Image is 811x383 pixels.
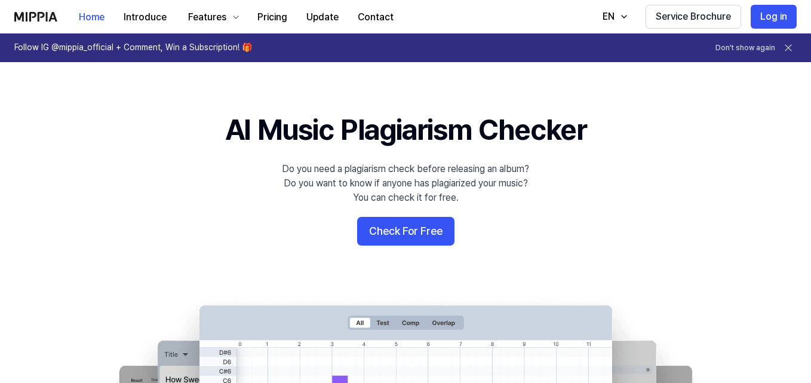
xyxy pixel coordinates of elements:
h1: AI Music Plagiarism Checker [225,110,586,150]
button: Don't show again [715,43,775,53]
button: Log in [751,5,797,29]
a: Home [69,1,114,33]
div: EN [600,10,617,24]
button: Service Brochure [646,5,741,29]
h1: Follow IG @mippia_official + Comment, Win a Subscription! 🎁 [14,42,252,54]
button: Features [176,5,248,29]
img: logo [14,12,57,22]
button: Contact [348,5,403,29]
button: Introduce [114,5,176,29]
div: Do you need a plagiarism check before releasing an album? Do you want to know if anyone has plagi... [282,162,529,205]
a: Update [297,1,348,33]
button: EN [591,5,636,29]
div: Features [186,10,229,24]
button: Home [69,5,114,29]
button: Check For Free [357,217,454,246]
button: Update [297,5,348,29]
button: Pricing [248,5,297,29]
